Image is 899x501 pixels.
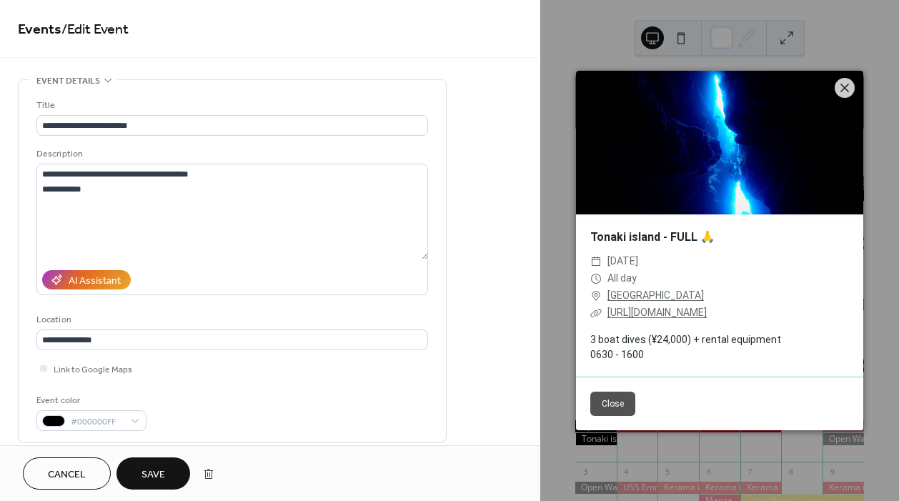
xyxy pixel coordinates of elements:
[607,287,704,304] a: [GEOGRAPHIC_DATA]
[36,147,425,162] div: Description
[590,287,602,304] div: ​
[590,270,602,287] div: ​
[71,415,124,430] span: #000000FF
[141,467,165,482] span: Save
[36,312,425,327] div: Location
[42,270,131,289] button: AI Assistant
[607,307,707,318] a: [URL][DOMAIN_NAME]
[36,98,425,113] div: Title
[590,392,635,416] button: Close
[590,304,602,322] div: ​
[18,16,61,44] a: Events
[69,274,121,289] div: AI Assistant
[607,270,637,287] span: All day
[590,230,715,244] a: Tonaki island - FULL 🙏
[576,332,863,362] div: 3 boat dives (¥24,000) + rental equipment 0630 - 1600
[23,457,111,490] button: Cancel
[36,74,100,89] span: Event details
[590,253,602,270] div: ​
[36,393,144,408] div: Event color
[61,16,129,44] span: / Edit Event
[116,457,190,490] button: Save
[54,362,132,377] span: Link to Google Maps
[607,253,638,270] span: [DATE]
[48,467,86,482] span: Cancel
